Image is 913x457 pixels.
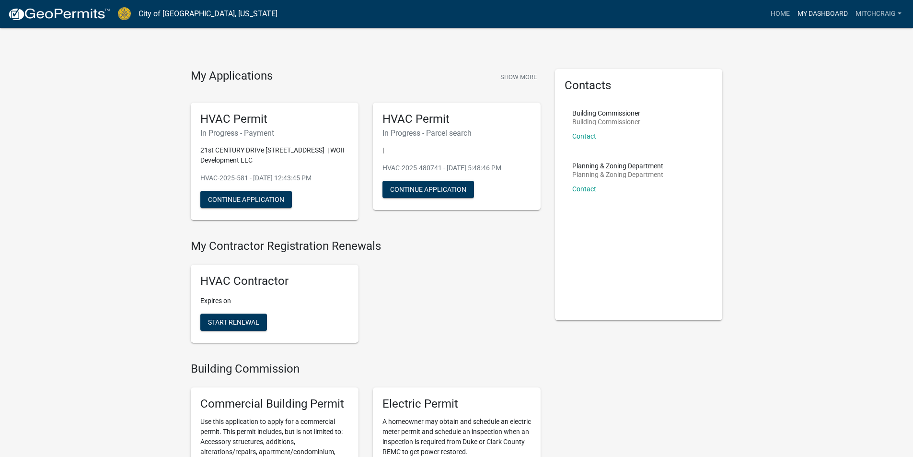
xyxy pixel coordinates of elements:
p: Planning & Zoning Department [572,163,663,169]
h5: Contacts [565,79,713,93]
a: Home [767,5,794,23]
a: My Dashboard [794,5,852,23]
h5: HVAC Permit [200,112,349,126]
h5: HVAC Contractor [200,274,349,288]
h4: My Applications [191,69,273,83]
p: Building Commissioner [572,110,640,117]
button: Continue Application [200,191,292,208]
p: Expires on [200,296,349,306]
a: Contact [572,185,596,193]
p: A homeowner may obtain and schedule an electric meter permit and schedule an inspection when an i... [382,417,531,457]
h4: Building Commission [191,362,541,376]
a: City of [GEOGRAPHIC_DATA], [US_STATE] [139,6,277,22]
button: Start Renewal [200,314,267,331]
img: City of Jeffersonville, Indiana [118,7,131,20]
p: 21st CENTURY DRIVe [STREET_ADDRESS] | WOII Development LLC [200,145,349,165]
h4: My Contractor Registration Renewals [191,239,541,253]
h6: In Progress - Payment [200,129,349,138]
button: Show More [497,69,541,85]
p: | [382,145,531,155]
h6: In Progress - Parcel search [382,129,531,138]
p: HVAC-2025-480741 - [DATE] 5:48:46 PM [382,163,531,173]
h5: Commercial Building Permit [200,397,349,411]
p: Planning & Zoning Department [572,171,663,178]
a: mitchcraig [852,5,905,23]
span: Start Renewal [208,318,259,326]
p: HVAC-2025-581 - [DATE] 12:43:45 PM [200,173,349,183]
h5: Electric Permit [382,397,531,411]
button: Continue Application [382,181,474,198]
p: Building Commissioner [572,118,640,125]
a: Contact [572,132,596,140]
h5: HVAC Permit [382,112,531,126]
wm-registration-list-section: My Contractor Registration Renewals [191,239,541,351]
